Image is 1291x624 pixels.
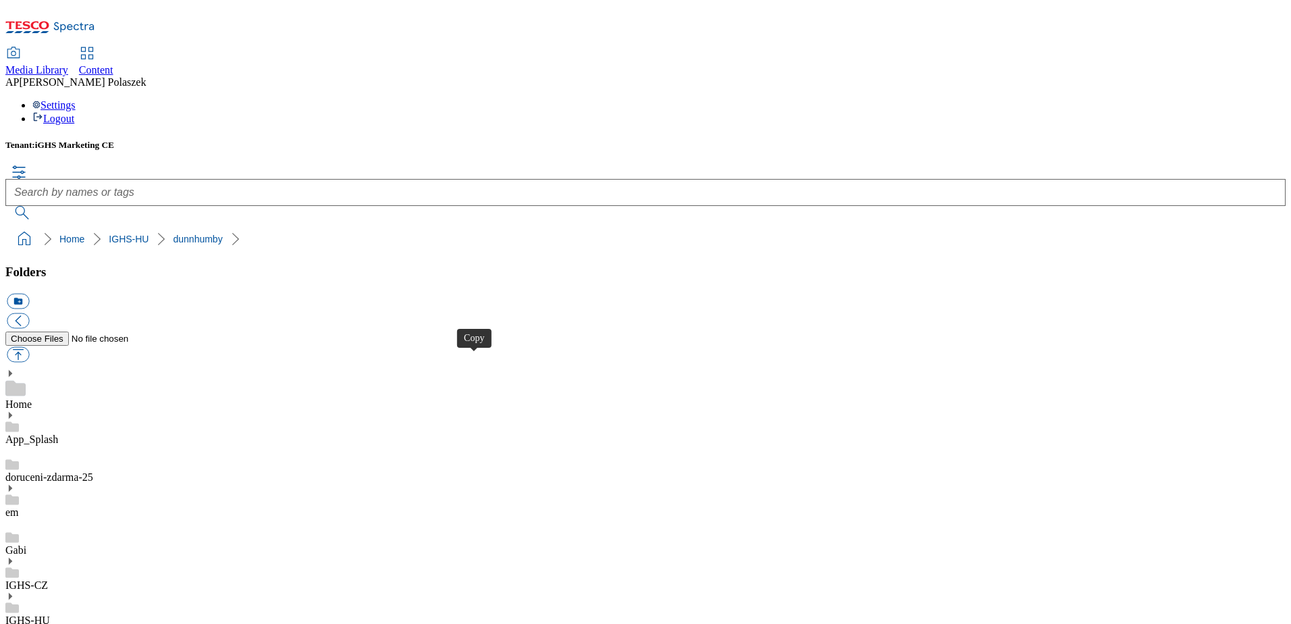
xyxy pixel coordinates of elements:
[109,234,149,244] a: IGHS-HU
[19,76,146,88] span: [PERSON_NAME] Polaszek
[5,140,1286,151] h5: Tenant:
[5,544,26,556] a: Gabi
[5,64,68,76] span: Media Library
[14,228,35,250] a: home
[59,234,84,244] a: Home
[5,506,19,518] a: em
[5,226,1286,252] nav: breadcrumb
[32,113,74,124] a: Logout
[5,76,19,88] span: AP
[79,48,113,76] a: Content
[5,265,1286,280] h3: Folders
[5,579,48,591] a: IGHS-CZ
[5,471,93,483] a: doruceni-zdarma-25
[5,179,1286,206] input: Search by names or tags
[5,434,58,445] a: App_Splash
[5,48,68,76] a: Media Library
[5,398,32,410] a: Home
[173,234,222,244] a: dunnhumby
[35,140,114,150] span: iGHS Marketing CE
[79,64,113,76] span: Content
[32,99,76,111] a: Settings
